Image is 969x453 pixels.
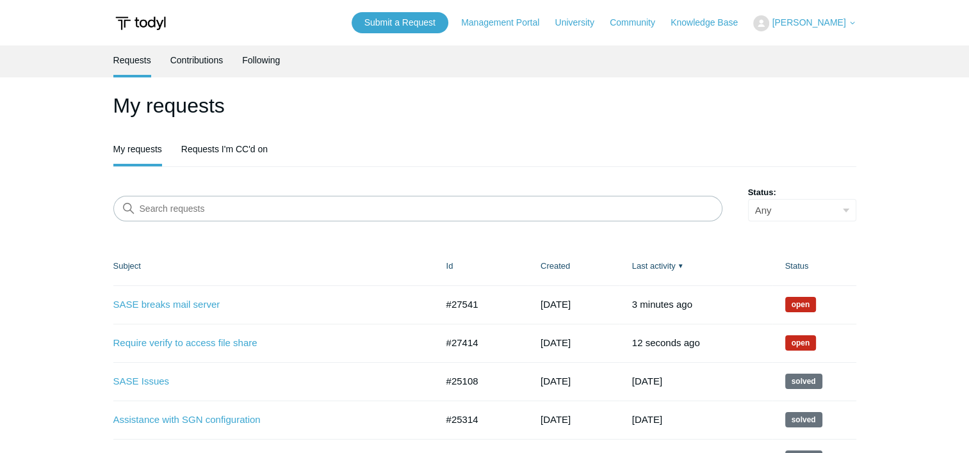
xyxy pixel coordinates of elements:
a: Last activity▼ [632,261,676,271]
th: Id [434,247,528,285]
input: Search requests [113,196,722,221]
td: #27541 [434,285,528,324]
a: Created [541,261,570,271]
span: We are working on a response for you [785,297,817,312]
a: Requests [113,45,151,75]
a: SASE Issues [113,374,418,389]
h1: My requests [113,90,856,121]
button: [PERSON_NAME] [753,15,856,31]
a: SASE breaks mail server [113,298,418,312]
a: Management Portal [461,16,552,29]
th: Subject [113,247,434,285]
th: Status [772,247,856,285]
a: Community [610,16,668,29]
span: We are working on a response for you [785,335,817,351]
a: Following [242,45,280,75]
time: 06/04/2025, 18:31 [541,414,571,425]
img: Todyl Support Center Help Center home page [113,12,168,35]
td: #27414 [434,324,528,362]
time: 09/23/2025, 14:24 [632,299,692,310]
a: Assistance with SGN configuration [113,413,418,427]
td: #25108 [434,362,528,401]
time: 09/23/2025, 14:28 [632,337,700,348]
time: 08/24/2025, 15:02 [632,376,662,386]
time: 08/24/2025, 08:02 [632,414,662,425]
span: [PERSON_NAME] [772,17,845,28]
span: This request has been solved [785,412,822,427]
a: Knowledge Base [671,16,751,29]
time: 05/27/2025, 10:03 [541,376,571,386]
a: My requests [113,134,162,164]
span: ▼ [678,261,684,271]
a: Contributions [170,45,224,75]
td: #25314 [434,401,528,439]
time: 08/19/2025, 13:16 [541,299,571,310]
label: Status: [748,186,856,199]
a: University [555,16,607,29]
span: This request has been solved [785,374,822,389]
a: Require verify to access file share [113,336,418,351]
time: 08/13/2025, 14:09 [541,337,571,348]
a: Requests I'm CC'd on [181,134,268,164]
a: Submit a Request [352,12,448,33]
